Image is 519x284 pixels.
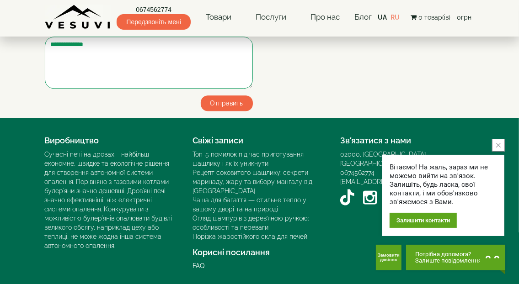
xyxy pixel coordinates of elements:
a: Про нас [301,7,349,28]
button: 0 товар(ів) - 0грн [408,12,474,22]
a: ru [391,14,400,21]
button: Get Call button [376,245,401,270]
button: Отправить [201,95,253,111]
h4: Зв’язатися з нами [340,136,474,145]
button: Chat button [406,245,505,270]
a: Огляд шампурів з дерев’яною ручкою: особливості та переваги [193,215,309,231]
a: Чаша для багаття — стильне тепло у вашому дворі та на природі [193,196,306,213]
a: Блог [355,12,372,21]
a: 0674562774 [117,5,190,14]
a: Топ-5 помилок під час приготування шашлику і як їх уникнути [193,151,304,167]
a: TikTok VESUVI [340,186,354,209]
a: [EMAIL_ADDRESS][DOMAIN_NAME] [340,178,444,185]
span: Передзвоніть мені [117,14,190,30]
a: Порізка жаростійкого скла для печей [193,233,307,240]
div: Залишити контакти [390,213,457,228]
button: close button [492,139,505,152]
a: Instagram VESUVI [363,186,377,209]
div: 02000, [GEOGRAPHIC_DATA], [GEOGRAPHIC_DATA]. [STREET_ADDRESS] [340,150,474,168]
a: Послуги [246,7,295,28]
a: 0674562774 [340,169,375,176]
span: 0 товар(ів) - 0грн [418,14,471,21]
div: Сучасні печі на дровах – найбільш економне, швидке та екологічне рішення для створення автономної... [45,150,179,250]
img: Завод VESUVI [45,5,111,30]
span: Потрібна допомога? [415,251,482,258]
h4: Виробництво [45,136,179,145]
span: ua [378,14,387,21]
span: Замовити дзвінок [378,253,400,262]
div: Вітаємо! На жаль, зараз ми не можемо вийти на зв'язок. Залишіть, будь ласка, свої контакти, і ми ... [390,163,497,206]
h4: Свіжі записи [193,136,326,145]
a: Товари [197,7,241,28]
h4: Корисні посилання [193,248,326,257]
span: Залиште повідомлення [415,258,482,264]
a: FAQ [193,262,204,269]
a: Рецепт соковитого шашлику: секрети маринаду, жару та вибору мангалу від [GEOGRAPHIC_DATA] [193,169,312,195]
